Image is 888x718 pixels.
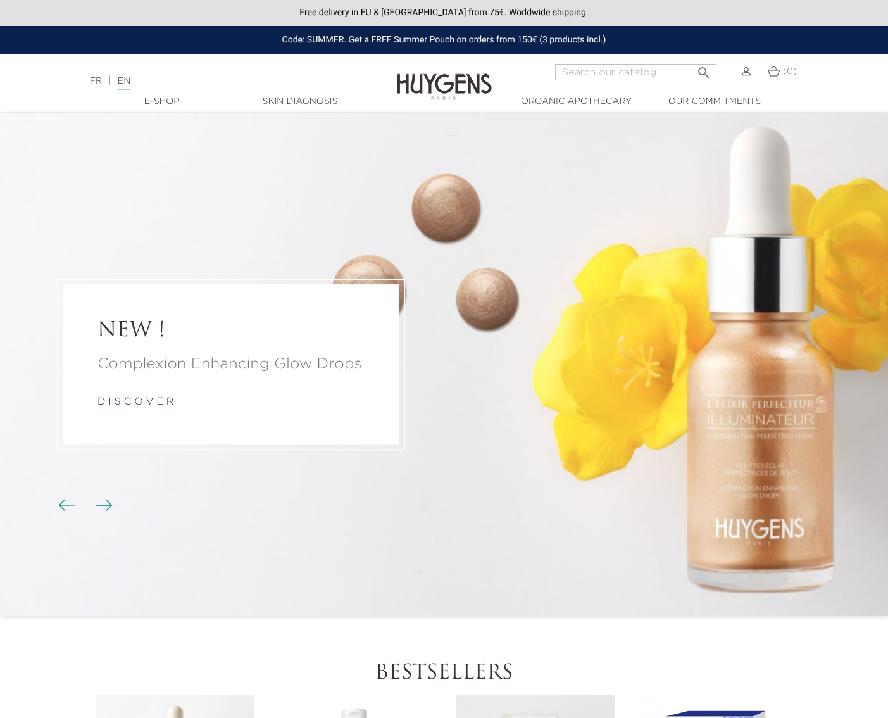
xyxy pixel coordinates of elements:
[97,398,173,408] a: d i s c o v e r
[237,95,363,108] a: Skin Diagnosis
[692,60,715,77] button: 
[397,53,492,102] img: Huygens
[63,496,104,515] div: Carousel buttons
[99,95,225,108] a: E-Shop
[97,319,365,343] a: NEW !
[513,95,640,108] a: Organic Apothecary
[97,353,365,376] a: Complexion Enhancing Glow Drops
[90,77,102,85] a: FR
[651,95,778,108] a: Our commitments
[84,73,361,89] div: |
[555,64,716,80] input: Search
[696,61,711,77] i: 
[118,77,130,90] a: EN
[783,67,797,76] span: (0)
[93,662,796,686] h2: Bestsellers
